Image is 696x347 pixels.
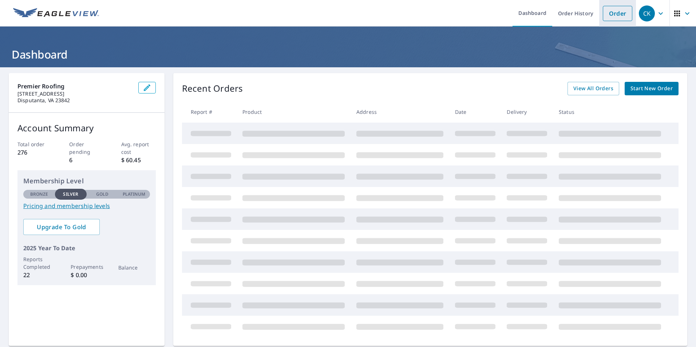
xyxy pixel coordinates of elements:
p: Premier Roofing [17,82,133,91]
th: Date [449,101,501,123]
p: [STREET_ADDRESS] [17,91,133,97]
span: Start New Order [630,84,673,93]
th: Address [351,101,449,123]
a: Order [603,6,632,21]
a: Upgrade To Gold [23,219,100,235]
p: Reports Completed [23,255,55,271]
p: Account Summary [17,121,156,135]
p: 276 [17,148,52,157]
p: Membership Level [23,176,150,186]
p: Total order [17,140,52,148]
p: Prepayments [71,263,102,271]
p: 6 [69,156,104,164]
p: Balance [118,264,150,271]
p: $ 0.00 [71,271,102,279]
a: View All Orders [568,82,619,95]
div: CK [639,5,655,21]
p: Disputanta, VA 23842 [17,97,133,104]
p: 2025 Year To Date [23,244,150,252]
p: Bronze [30,191,48,198]
th: Status [553,101,667,123]
p: Silver [63,191,78,198]
h1: Dashboard [9,47,687,62]
th: Product [237,101,351,123]
span: Upgrade To Gold [29,223,94,231]
span: View All Orders [573,84,613,93]
p: Platinum [123,191,146,198]
img: EV Logo [13,8,99,19]
p: $ 60.45 [121,156,156,164]
p: Avg. report cost [121,140,156,156]
th: Delivery [501,101,553,123]
p: Gold [96,191,108,198]
p: 22 [23,271,55,279]
p: Order pending [69,140,104,156]
p: Recent Orders [182,82,243,95]
a: Pricing and membership levels [23,202,150,210]
a: Start New Order [625,82,679,95]
th: Report # [182,101,237,123]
